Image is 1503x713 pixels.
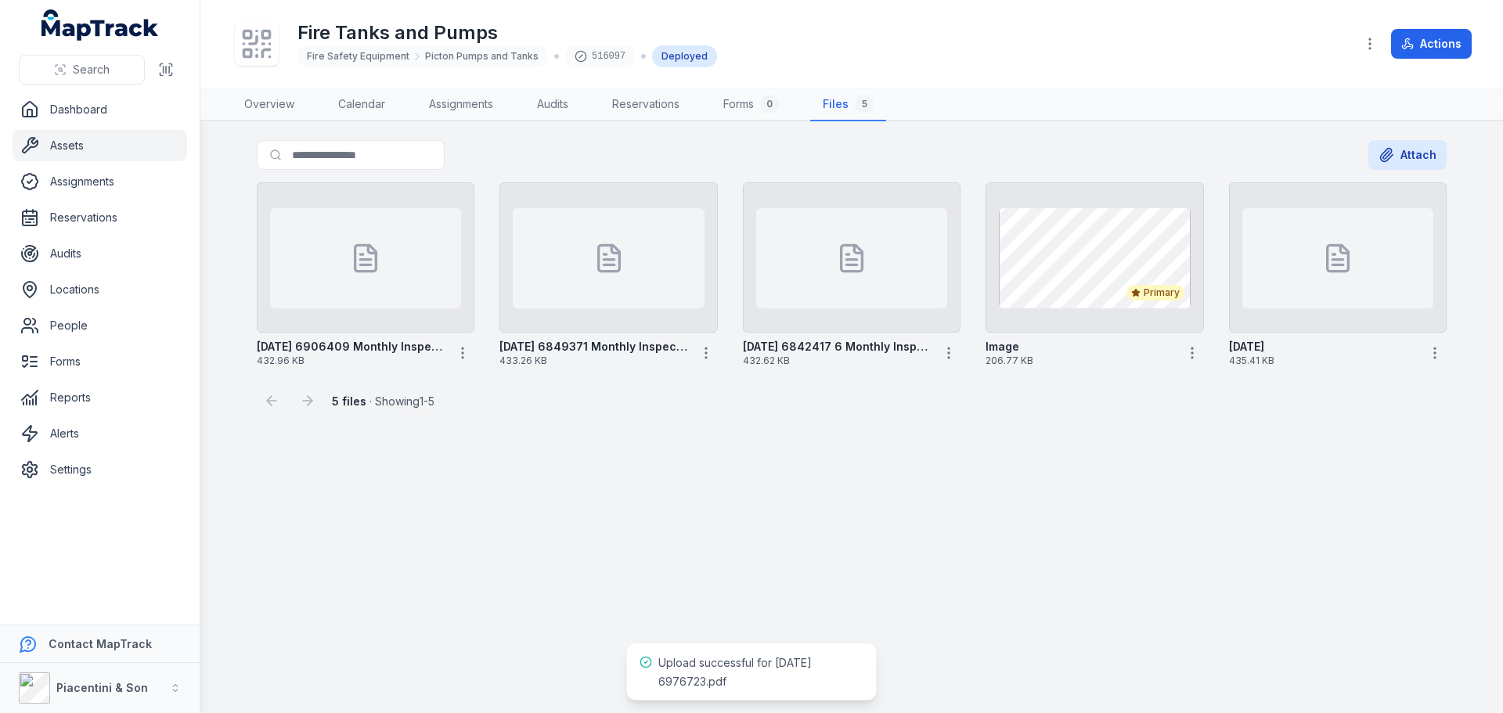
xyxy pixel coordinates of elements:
[499,355,687,367] span: 433.26 KB
[13,130,187,161] a: Assets
[13,382,187,413] a: Reports
[743,339,931,355] strong: [DATE] 6842417 6 Monthly Inspection
[332,394,366,408] strong: 5 files
[13,418,187,449] a: Alerts
[499,339,687,355] strong: [DATE] 6849371 Monthly Inspection
[49,637,152,650] strong: Contact MapTrack
[41,9,159,41] a: MapTrack
[986,339,1019,355] strong: Image
[13,274,187,305] a: Locations
[13,454,187,485] a: Settings
[711,88,791,121] a: Forms0
[855,95,874,113] div: 5
[13,238,187,269] a: Audits
[73,62,110,77] span: Search
[743,355,931,367] span: 432.62 KB
[1229,339,1264,355] strong: [DATE]
[760,95,779,113] div: 0
[416,88,506,121] a: Assignments
[565,45,635,67] div: 516097
[810,88,886,121] a: Files5
[13,202,187,233] a: Reservations
[297,20,717,45] h1: Fire Tanks and Pumps
[13,346,187,377] a: Forms
[307,50,409,63] span: Fire Safety Equipment
[332,394,434,408] span: · Showing 1 - 5
[56,681,148,694] strong: Piacentini & Son
[524,88,581,121] a: Audits
[257,355,445,367] span: 432.96 KB
[19,55,145,85] button: Search
[425,50,539,63] span: Picton Pumps and Tanks
[986,355,1173,367] span: 206.77 KB
[13,310,187,341] a: People
[1126,285,1184,301] div: Primary
[652,45,717,67] div: Deployed
[658,656,812,688] span: Upload successful for [DATE] 6976723.pdf
[326,88,398,121] a: Calendar
[1391,29,1472,59] button: Actions
[1229,355,1417,367] span: 435.41 KB
[600,88,692,121] a: Reservations
[232,88,307,121] a: Overview
[1368,140,1447,170] button: Attach
[13,166,187,197] a: Assignments
[257,339,445,355] strong: [DATE] 6906409 Monthly Inspection
[13,94,187,125] a: Dashboard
